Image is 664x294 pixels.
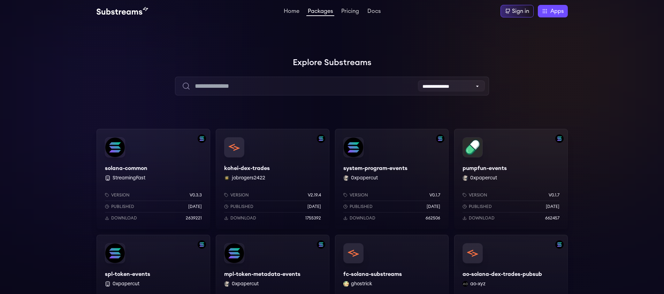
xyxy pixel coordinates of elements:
[186,215,202,221] p: 2639221
[429,192,440,198] p: v0.1.7
[426,215,440,221] p: 662506
[470,175,497,181] button: 0xpapercut
[97,129,210,229] a: Filter by solana networksolana-commonsolana-common StreamingFastVersionv0.3.3Published[DATE]Downl...
[111,215,137,221] p: Download
[230,192,249,198] p: Version
[198,134,206,143] img: Filter by solana network
[111,192,130,198] p: Version
[550,7,564,15] span: Apps
[111,204,134,209] p: Published
[282,8,301,15] a: Home
[306,8,334,16] a: Packages
[350,192,368,198] p: Version
[307,204,321,209] p: [DATE]
[427,204,440,209] p: [DATE]
[351,280,372,287] button: ghostrick
[198,240,206,249] img: Filter by solana network
[305,215,321,221] p: 1755392
[469,215,495,221] p: Download
[190,192,202,198] p: v0.3.3
[350,215,375,221] p: Download
[113,280,139,287] button: 0xpapercut
[317,240,325,249] img: Filter by solana network
[232,175,265,181] button: jobrogers2422
[340,8,360,15] a: Pricing
[308,192,321,198] p: v2.19.4
[512,7,529,15] div: Sign in
[351,175,378,181] button: 0xpapercut
[546,204,559,209] p: [DATE]
[350,204,373,209] p: Published
[216,129,329,229] a: Filter by solana networkkohei-dex-tradeskohei-dex-tradesjobrogers2422 jobrogers2422Versionv2.19.4...
[366,8,382,15] a: Docs
[97,7,148,15] img: Substream's logo
[545,215,559,221] p: 662457
[230,215,256,221] p: Download
[555,134,564,143] img: Filter by solana network
[469,192,487,198] p: Version
[501,5,534,17] a: Sign in
[335,129,449,229] a: Filter by solana networksystem-program-eventssystem-program-events0xpapercut 0xpapercutVersionv0....
[317,134,325,143] img: Filter by solana network
[113,175,145,181] button: StreamingFast
[436,134,444,143] img: Filter by solana network
[232,280,259,287] button: 0xpapercut
[555,240,564,249] img: Filter by solana network
[454,129,568,229] a: Filter by solana networkpumpfun-eventspumpfun-events0xpapercut 0xpapercutVersionv0.1.7Published[D...
[549,192,559,198] p: v0.1.7
[188,204,202,209] p: [DATE]
[97,56,568,70] h1: Explore Substreams
[469,204,492,209] p: Published
[230,204,253,209] p: Published
[470,280,486,287] button: ao-xyz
